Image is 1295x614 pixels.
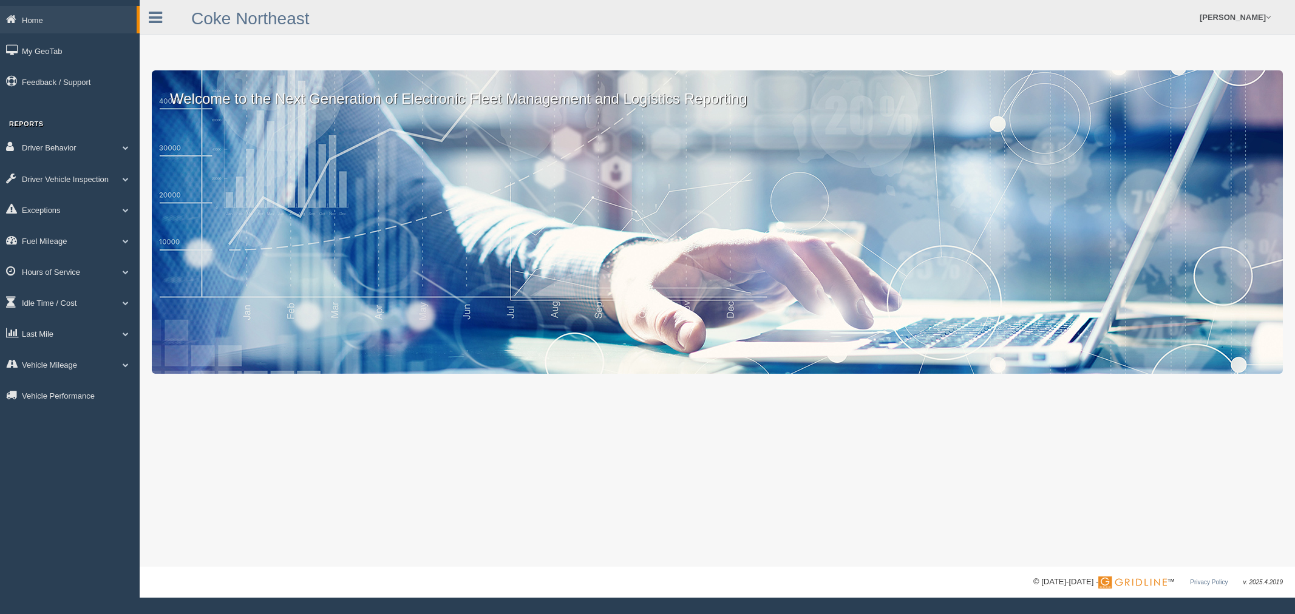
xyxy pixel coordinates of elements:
[1190,579,1228,585] a: Privacy Policy
[152,70,1283,109] p: Welcome to the Next Generation of Electronic Fleet Management and Logistics Reporting
[1098,576,1167,589] img: Gridline
[1243,579,1283,585] span: v. 2025.4.2019
[191,9,310,28] a: Coke Northeast
[1033,576,1283,589] div: © [DATE]-[DATE] - ™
